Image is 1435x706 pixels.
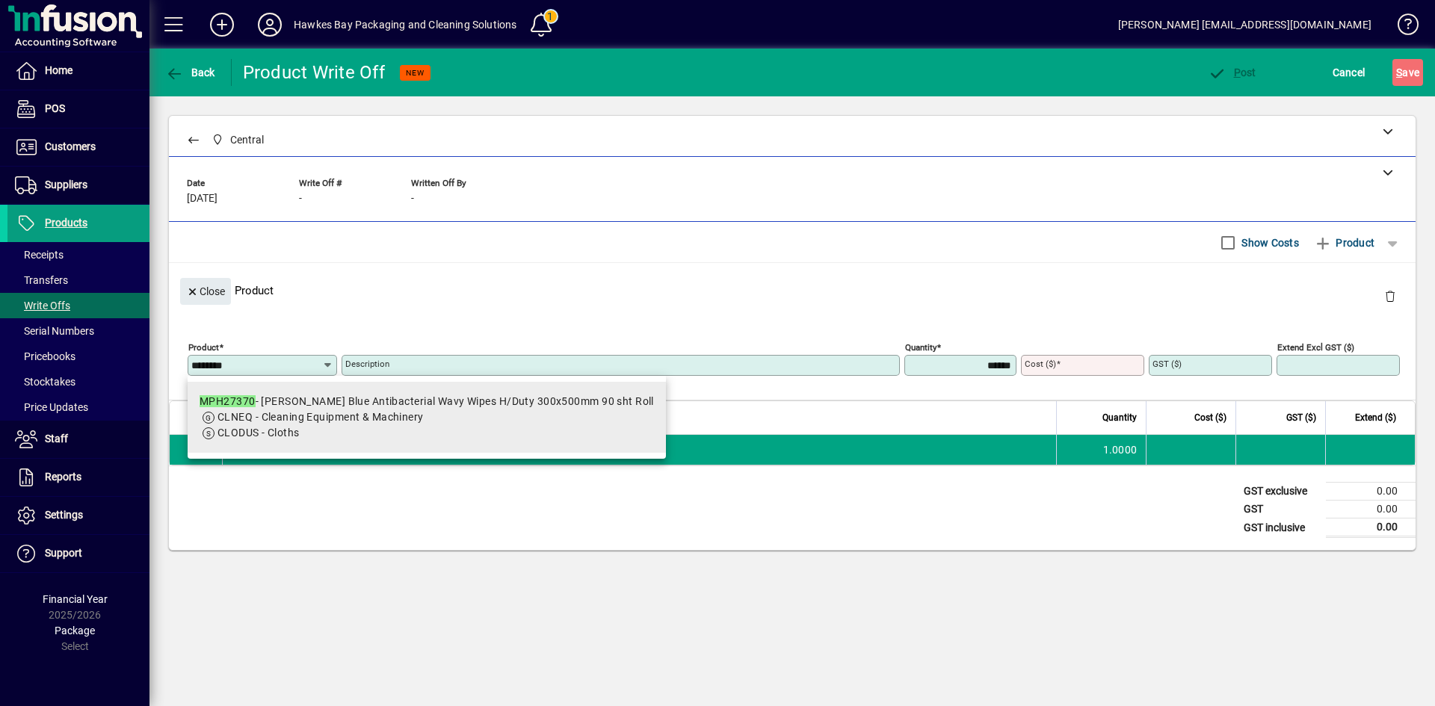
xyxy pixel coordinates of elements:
[7,535,149,572] a: Support
[200,394,654,409] div: - [PERSON_NAME] Blue Antibacterial Wavy Wipes H/Duty 300x500mm 90 sht Roll
[1238,235,1299,250] label: Show Costs
[345,359,389,369] mat-label: Description
[55,625,95,637] span: Package
[200,395,256,407] em: MPH27370
[198,11,246,38] button: Add
[188,342,219,353] mat-label: Product
[1118,13,1371,37] div: [PERSON_NAME] [EMAIL_ADDRESS][DOMAIN_NAME]
[169,263,1416,318] div: Product
[294,13,517,37] div: Hawkes Bay Packaging and Cleaning Solutions
[43,593,108,605] span: Financial Year
[7,242,149,267] a: Receipts
[45,217,87,229] span: Products
[7,497,149,534] a: Settings
[7,344,149,369] a: Pricebooks
[7,90,149,128] a: POS
[1326,483,1416,501] td: 0.00
[1194,409,1226,426] span: Cost ($)
[905,342,936,353] mat-label: Quantity
[1236,501,1326,518] td: GST
[1102,409,1137,426] span: Quantity
[7,394,149,420] a: Price Updates
[45,509,83,521] span: Settings
[217,411,424,423] span: CLNEQ - Cleaning Equipment & Machinery
[165,66,215,78] span: Back
[1333,61,1365,84] span: Cancel
[7,128,149,166] a: Customers
[1386,3,1416,52] a: Knowledge Base
[1355,409,1396,426] span: Extend ($)
[45,547,82,559] span: Support
[1396,66,1402,78] span: S
[45,102,65,114] span: POS
[7,318,149,344] a: Serial Numbers
[7,421,149,458] a: Staff
[1236,518,1326,537] td: GST inclusive
[161,59,219,86] button: Back
[180,278,231,305] button: Close
[7,459,149,496] a: Reports
[7,167,149,204] a: Suppliers
[1152,359,1182,369] mat-label: GST ($)
[15,325,94,337] span: Serial Numbers
[186,279,225,304] span: Close
[1286,409,1316,426] span: GST ($)
[15,274,68,286] span: Transfers
[1056,435,1146,465] td: 1.0000
[7,369,149,394] a: Stocktakes
[15,300,70,312] span: Write Offs
[1392,59,1423,86] button: Save
[187,193,217,205] span: [DATE]
[1204,59,1260,86] button: Post
[1326,518,1416,537] td: 0.00
[1277,342,1354,353] mat-label: Extend excl GST ($)
[299,193,302,205] span: -
[411,193,414,205] span: -
[15,376,75,388] span: Stocktakes
[1234,66,1241,78] span: P
[7,52,149,90] a: Home
[246,11,294,38] button: Profile
[217,427,300,439] span: CLODUS - Cloths
[1396,61,1419,84] span: ave
[1326,501,1416,518] td: 0.00
[1025,359,1056,369] mat-label: Cost ($)
[1372,278,1408,314] button: Delete
[45,433,68,445] span: Staff
[406,68,425,78] span: NEW
[45,64,72,76] span: Home
[149,59,232,86] app-page-header-button: Back
[15,401,88,413] span: Price Updates
[45,179,87,191] span: Suppliers
[1208,66,1256,78] span: ost
[15,249,64,261] span: Receipts
[243,61,385,84] div: Product Write Off
[7,293,149,318] a: Write Offs
[7,267,149,293] a: Transfers
[1372,289,1408,303] app-page-header-button: Delete
[45,471,81,483] span: Reports
[1236,483,1326,501] td: GST exclusive
[176,284,235,297] app-page-header-button: Close
[15,350,75,362] span: Pricebooks
[1329,59,1369,86] button: Cancel
[45,140,96,152] span: Customers
[188,382,666,453] mat-option: MPH27370 - Matthews Blue Antibacterial Wavy Wipes H/Duty 300x500mm 90 sht Roll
